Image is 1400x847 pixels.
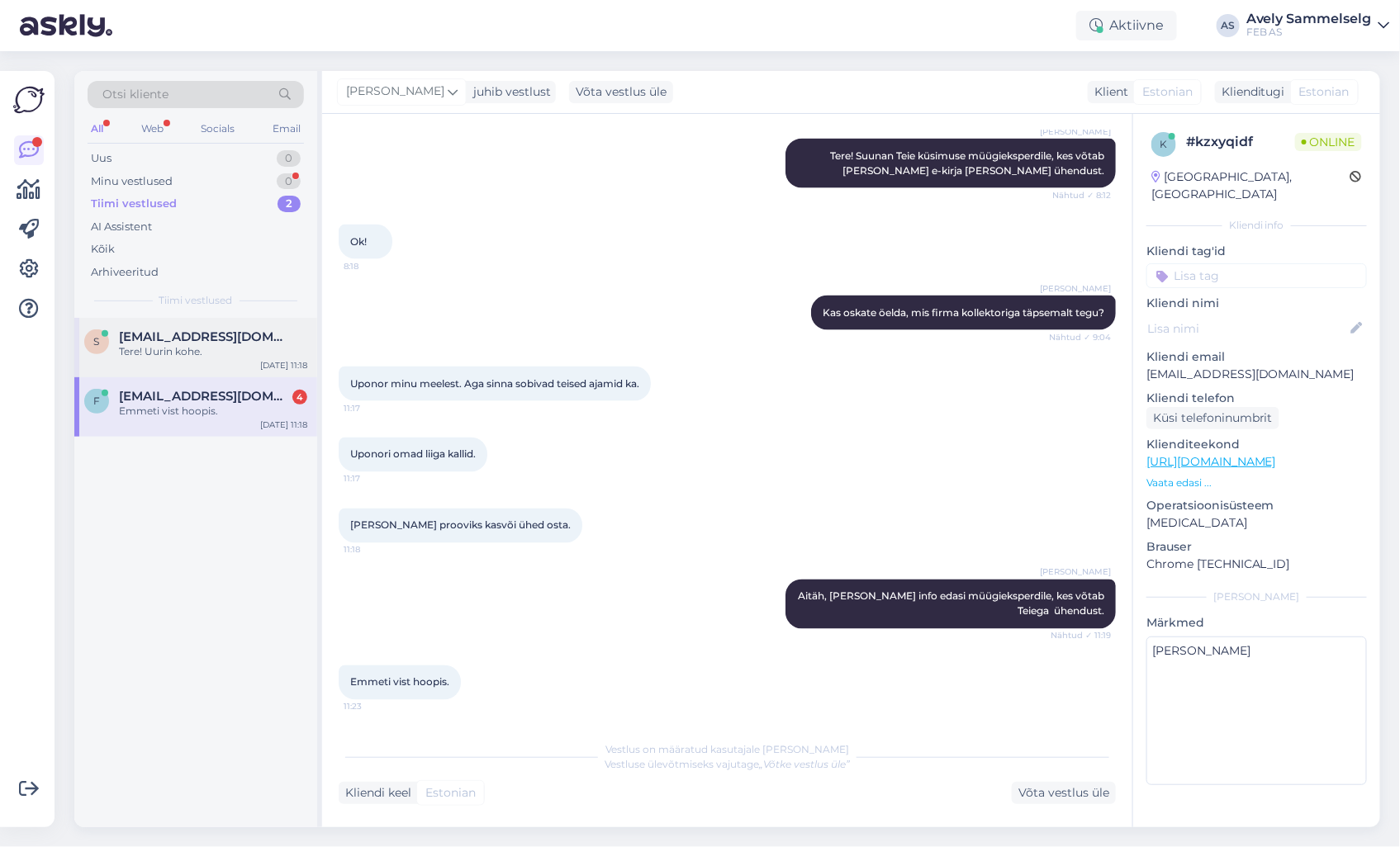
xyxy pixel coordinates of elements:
span: 11:23 [344,701,406,713]
p: Kliendi email [1146,348,1367,366]
span: Ok! [350,235,367,248]
div: Avely Sammelselg [1246,12,1372,26]
div: Minu vestlused [91,173,173,190]
span: felikavendel35@gmail.com [119,389,291,404]
input: Lisa nimi [1147,319,1348,338]
div: Küsi telefoninumbrit [1146,407,1279,429]
i: „Võtke vestlus üle” [759,758,850,770]
span: Estonian [1142,83,1193,101]
div: # kzxyqidf [1186,132,1295,152]
span: Vestlus on määratud kasutajale [PERSON_NAME] [605,743,849,755]
div: 2 [278,196,301,212]
div: Kliendi info [1146,218,1367,233]
div: Uus [91,150,112,167]
span: [PERSON_NAME] [346,83,444,101]
div: juhib vestlust [467,83,551,101]
p: Kliendi telefon [1146,390,1367,407]
div: Web [138,118,167,140]
div: [DATE] 11:18 [260,419,307,431]
div: Kliendi keel [339,784,411,802]
div: AI Assistent [91,219,152,235]
span: 11:17 [344,402,406,414]
span: 11:18 [344,544,406,556]
input: Lisa tag [1146,263,1367,288]
p: [EMAIL_ADDRESS][DOMAIN_NAME] [1146,366,1367,383]
div: 0 [277,173,301,190]
p: Märkmed [1146,614,1367,632]
div: Socials [197,118,238,140]
div: Aktiivne [1076,11,1177,40]
span: Uponor minu meelest. Aga sinna sobivad teised ajamid ka. [350,377,639,390]
p: Vaata edasi ... [1146,476,1367,490]
div: Tiimi vestlused [91,196,177,212]
span: Nähtud ✓ 9:04 [1049,331,1111,343]
span: [PERSON_NAME] [1040,566,1111,579]
div: Võta vestlus üle [1012,782,1116,804]
span: 11:17 [344,473,406,485]
p: Brauser [1146,538,1367,556]
span: k [1160,138,1168,150]
span: Online [1295,133,1362,151]
span: Estonian [425,784,476,802]
span: [PERSON_NAME] prooviks kasvõi ühed osta. [350,519,571,532]
div: 4 [292,390,307,405]
a: [URL][DOMAIN_NAME] [1146,454,1276,469]
span: Tiimi vestlused [159,293,233,308]
span: 8:18 [344,260,406,272]
div: Võta vestlus üle [569,81,673,103]
div: Klient [1088,83,1128,101]
span: Nähtud ✓ 8:12 [1049,189,1111,201]
span: siljalaht@gmail.com [119,329,291,344]
span: s [94,335,100,348]
span: f [93,395,100,407]
img: Askly Logo [13,84,45,116]
span: Aitäh, [PERSON_NAME] info edasi müügieksperdile, kes võtab Teiega ühendust. [798,590,1107,618]
div: Arhiveeritud [91,264,159,281]
div: AS [1217,14,1240,37]
p: Kliendi nimi [1146,295,1367,312]
span: [PERSON_NAME] [1040,125,1111,138]
span: Kas oskate öelda, mis firma kollektoriga täpsemalt tegu? [823,306,1104,319]
p: Chrome [TECHNICAL_ID] [1146,556,1367,573]
span: Emmeti vist hoopis. [350,676,449,688]
div: FEB AS [1246,26,1372,39]
span: Nähtud ✓ 11:19 [1049,630,1111,642]
p: Operatsioonisüsteem [1146,497,1367,514]
span: Vestluse ülevõtmiseks vajutage [605,758,850,770]
span: Uponori omad liiga kallid. [350,448,476,461]
a: Avely SammelselgFEB AS [1246,12,1390,39]
div: Kõik [91,241,115,258]
div: Email [269,118,304,140]
div: 0 [277,150,301,167]
div: [GEOGRAPHIC_DATA], [GEOGRAPHIC_DATA] [1151,168,1350,203]
div: Emmeti vist hoopis. [119,404,307,419]
span: Otsi kliente [102,86,168,103]
p: Kliendi tag'id [1146,243,1367,260]
div: All [88,118,107,140]
div: Klienditugi [1215,83,1285,101]
div: Tere! Uurin kohe. [119,344,307,359]
span: Tere! Suunan Teie küsimuse müügieksperdile, kes võtab [PERSON_NAME] e-kirja [PERSON_NAME] ühendust. [830,149,1107,177]
div: [PERSON_NAME] [1146,589,1367,604]
div: [DATE] 11:18 [260,359,307,371]
p: Klienditeekond [1146,436,1367,453]
p: [MEDICAL_DATA] [1146,514,1367,532]
textarea: [PERSON_NAME] [1146,636,1367,785]
span: Estonian [1299,83,1350,101]
span: [PERSON_NAME] [1040,282,1111,295]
